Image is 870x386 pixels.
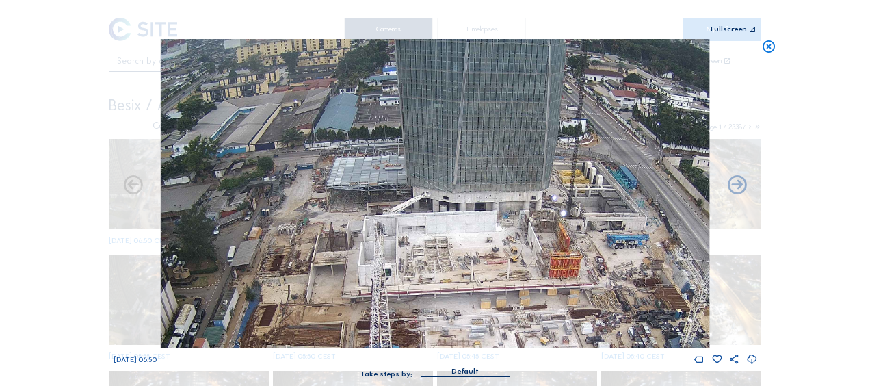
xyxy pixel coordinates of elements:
span: [DATE] 06:50 [114,355,157,364]
div: Default [421,365,510,376]
i: Forward [122,175,144,197]
div: Take steps by: [360,370,412,378]
div: Default [451,365,479,378]
div: Fullscreen [711,25,747,34]
i: Back [726,175,748,197]
img: Image [161,39,709,348]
